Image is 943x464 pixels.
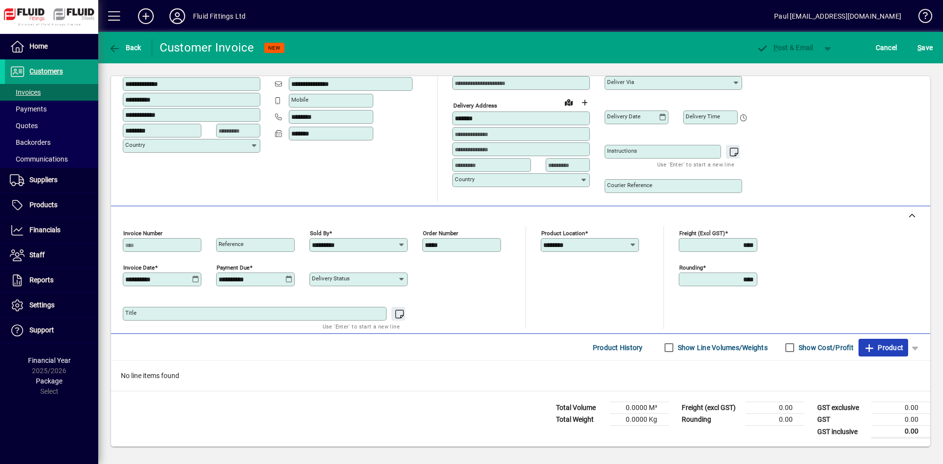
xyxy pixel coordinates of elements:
[10,138,51,146] span: Backorders
[871,414,930,426] td: 0.00
[217,264,250,271] mat-label: Payment due
[812,426,871,438] td: GST inclusive
[29,201,57,209] span: Products
[551,414,610,426] td: Total Weight
[746,402,804,414] td: 0.00
[10,155,68,163] span: Communications
[863,340,903,355] span: Product
[10,88,41,96] span: Invoices
[29,251,45,259] span: Staff
[29,176,57,184] span: Suppliers
[291,96,308,103] mat-label: Mobile
[125,309,137,316] mat-label: Title
[679,264,703,271] mat-label: Rounding
[455,176,474,183] mat-label: Country
[751,39,818,56] button: Post & Email
[5,193,98,218] a: Products
[106,39,144,56] button: Back
[5,151,98,167] a: Communications
[589,339,647,356] button: Product History
[561,94,577,110] a: View on map
[5,84,98,101] a: Invoices
[859,339,908,356] button: Product
[10,122,38,130] span: Quotes
[676,343,768,353] label: Show Line Volumes/Weights
[123,264,155,271] mat-label: Invoice date
[5,34,98,59] a: Home
[677,402,746,414] td: Freight (excl GST)
[130,7,162,25] button: Add
[593,340,643,355] span: Product History
[5,218,98,243] a: Financials
[774,44,778,52] span: P
[29,326,54,334] span: Support
[109,44,141,52] span: Back
[5,318,98,343] a: Support
[917,44,921,52] span: S
[577,95,592,110] button: Choose address
[677,414,746,426] td: Rounding
[679,230,725,237] mat-label: Freight (excl GST)
[160,40,254,55] div: Customer Invoice
[310,230,329,237] mat-label: Sold by
[29,276,54,284] span: Reports
[607,182,652,189] mat-label: Courier Reference
[312,275,350,282] mat-label: Delivery status
[28,356,71,364] span: Financial Year
[607,147,637,154] mat-label: Instructions
[541,230,585,237] mat-label: Product location
[607,79,634,85] mat-label: Deliver via
[610,402,669,414] td: 0.0000 M³
[98,39,152,56] app-page-header-button: Back
[36,377,62,385] span: Package
[756,44,813,52] span: ost & Email
[29,42,48,50] span: Home
[5,168,98,192] a: Suppliers
[551,402,610,414] td: Total Volume
[797,343,854,353] label: Show Cost/Profit
[5,293,98,318] a: Settings
[917,40,933,55] span: ave
[607,113,640,120] mat-label: Delivery date
[162,7,193,25] button: Profile
[911,2,931,34] a: Knowledge Base
[268,45,280,51] span: NEW
[219,241,244,247] mat-label: Reference
[657,159,734,170] mat-hint: Use 'Enter' to start a new line
[29,301,55,309] span: Settings
[876,40,897,55] span: Cancel
[10,105,47,113] span: Payments
[5,117,98,134] a: Quotes
[746,414,804,426] td: 0.00
[871,402,930,414] td: 0.00
[193,8,246,24] div: Fluid Fittings Ltd
[5,101,98,117] a: Payments
[323,321,400,332] mat-hint: Use 'Enter' to start a new line
[686,113,720,120] mat-label: Delivery time
[111,361,930,391] div: No line items found
[29,226,60,234] span: Financials
[610,414,669,426] td: 0.0000 Kg
[5,268,98,293] a: Reports
[123,230,163,237] mat-label: Invoice number
[774,8,901,24] div: Paul [EMAIL_ADDRESS][DOMAIN_NAME]
[812,414,871,426] td: GST
[5,243,98,268] a: Staff
[871,426,930,438] td: 0.00
[125,141,145,148] mat-label: Country
[812,402,871,414] td: GST exclusive
[29,67,63,75] span: Customers
[5,134,98,151] a: Backorders
[247,60,263,76] button: Copy to Delivery address
[873,39,900,56] button: Cancel
[423,230,458,237] mat-label: Order number
[915,39,935,56] button: Save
